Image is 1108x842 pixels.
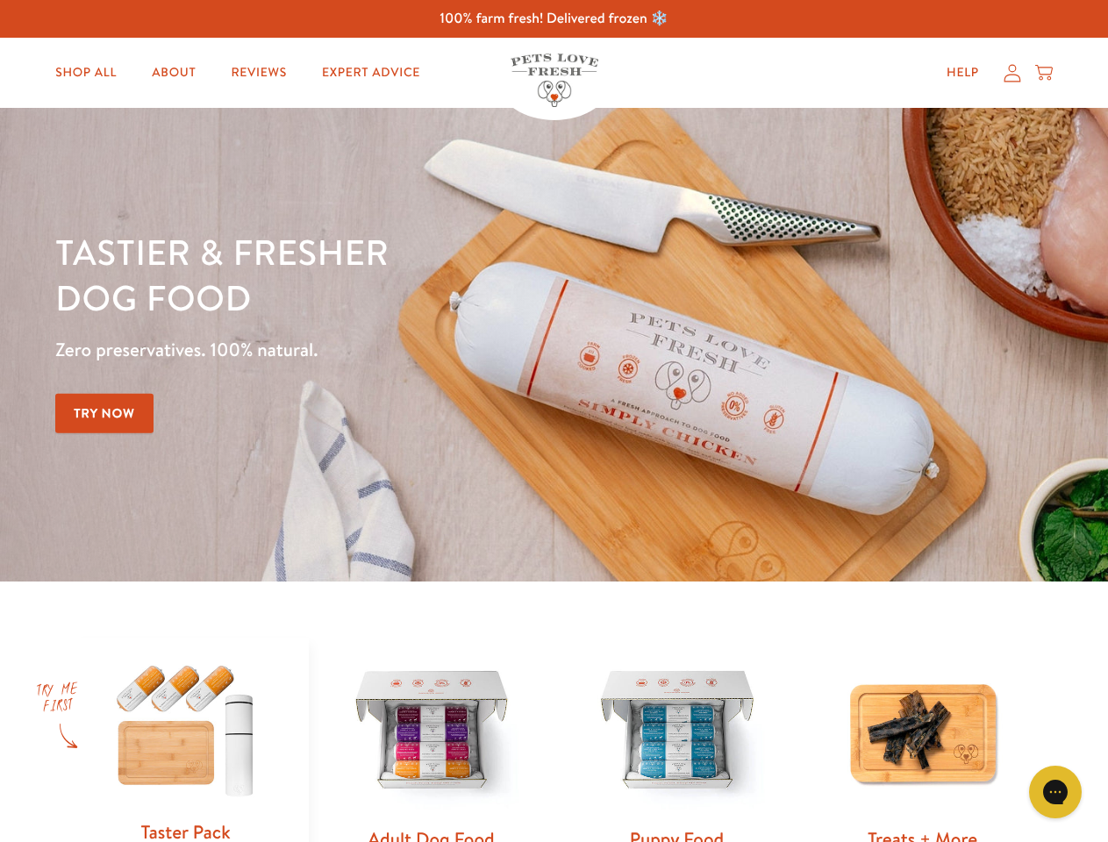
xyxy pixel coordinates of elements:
[55,394,154,433] a: Try Now
[1020,760,1090,824] iframe: Gorgias live chat messenger
[511,54,598,107] img: Pets Love Fresh
[55,229,720,320] h1: Tastier & fresher dog food
[933,55,993,90] a: Help
[308,55,434,90] a: Expert Advice
[138,55,210,90] a: About
[41,55,131,90] a: Shop All
[55,334,720,366] p: Zero preservatives. 100% natural.
[217,55,300,90] a: Reviews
